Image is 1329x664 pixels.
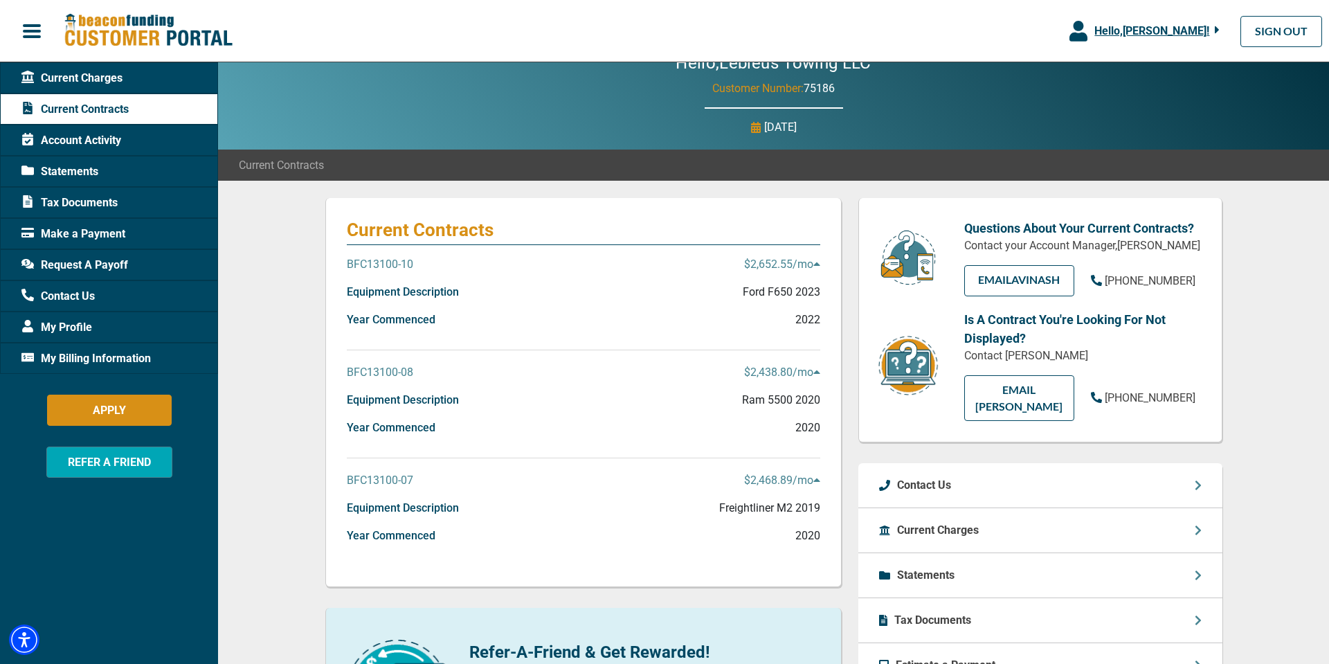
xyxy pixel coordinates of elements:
p: $2,438.80 /mo [744,364,820,381]
span: Statements [21,163,98,180]
a: SIGN OUT [1240,16,1322,47]
p: Year Commenced [347,312,435,328]
p: Contact Us [897,477,951,494]
div: Accessibility Menu [9,625,39,655]
p: Current Contracts [347,219,820,241]
button: REFER A FRIEND [46,447,172,478]
p: 2020 [795,420,820,436]
p: [DATE] [764,119,797,136]
span: Request A Payoff [21,257,128,273]
span: [PHONE_NUMBER] [1105,274,1195,287]
p: 2020 [795,528,820,544]
p: Freightliner M2 2019 [719,500,820,517]
a: EMAILAvinash [964,265,1074,296]
p: Equipment Description [347,500,459,517]
p: BFC13100-10 [347,256,413,273]
span: Make a Payment [21,226,125,242]
p: Tax Documents [894,612,971,629]
p: BFC13100-07 [347,472,413,489]
a: [PHONE_NUMBER] [1091,390,1195,406]
p: Year Commenced [347,420,435,436]
p: $2,468.89 /mo [744,472,820,489]
span: Contact Us [21,288,95,305]
span: Current Contracts [239,157,324,174]
span: My Profile [21,319,92,336]
img: Beacon Funding Customer Portal Logo [64,13,233,48]
p: Ford F650 2023 [743,284,820,300]
span: Tax Documents [21,195,118,211]
p: Is A Contract You're Looking For Not Displayed? [964,310,1201,348]
button: APPLY [47,395,172,426]
img: customer-service.png [877,229,939,287]
a: [PHONE_NUMBER] [1091,273,1195,289]
p: BFC13100-08 [347,364,413,381]
p: Year Commenced [347,528,435,544]
p: Current Charges [897,522,979,539]
span: Account Activity [21,132,121,149]
h2: Hello, Lebleus Towing LLC [634,53,913,73]
span: Current Charges [21,70,123,87]
p: Equipment Description [347,284,459,300]
p: Contact [PERSON_NAME] [964,348,1201,364]
a: EMAIL [PERSON_NAME] [964,375,1074,421]
span: Current Contracts [21,101,129,118]
p: Questions About Your Current Contracts? [964,219,1201,237]
span: My Billing Information [21,350,151,367]
p: Ram 5500 2020 [742,392,820,409]
img: contract-icon.png [877,334,939,397]
p: Equipment Description [347,392,459,409]
span: Hello, [PERSON_NAME] ! [1094,24,1209,37]
span: Customer Number: [712,82,804,95]
p: Statements [897,567,955,584]
span: [PHONE_NUMBER] [1105,391,1195,404]
p: 2022 [795,312,820,328]
span: 75186 [804,82,835,95]
p: Contact your Account Manager, [PERSON_NAME] [964,237,1201,254]
p: $2,652.55 /mo [744,256,820,273]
